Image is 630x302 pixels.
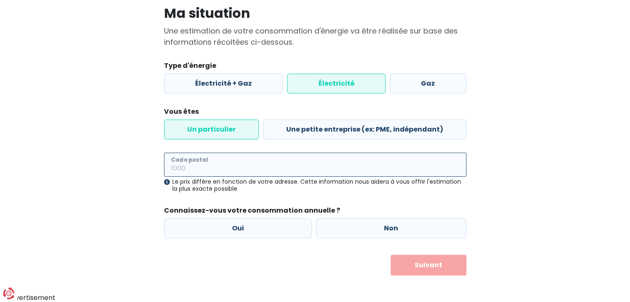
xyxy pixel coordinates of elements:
[263,120,466,139] label: Une petite entreprise (ex: PME, indépendant)
[164,178,466,192] div: Le prix diffère en fonction de votre adresse. Cette information nous aidera à vous offrir l'estim...
[164,74,283,93] label: Électricité + Gaz
[164,61,466,74] legend: Type d'énergie
[391,255,466,276] button: Suivant
[164,107,466,120] legend: Vous êtes
[164,153,466,177] input: 1000
[164,5,466,21] h1: Ma situation
[164,206,466,218] legend: Connaissez-vous votre consommation annuelle ?
[287,74,386,93] label: Électricité
[164,120,259,139] label: Un particulier
[390,74,466,93] label: Gaz
[316,218,466,238] label: Non
[164,25,466,48] p: Une estimation de votre consommation d'énergie va être réalisée sur base des informations récolté...
[164,218,312,238] label: Oui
